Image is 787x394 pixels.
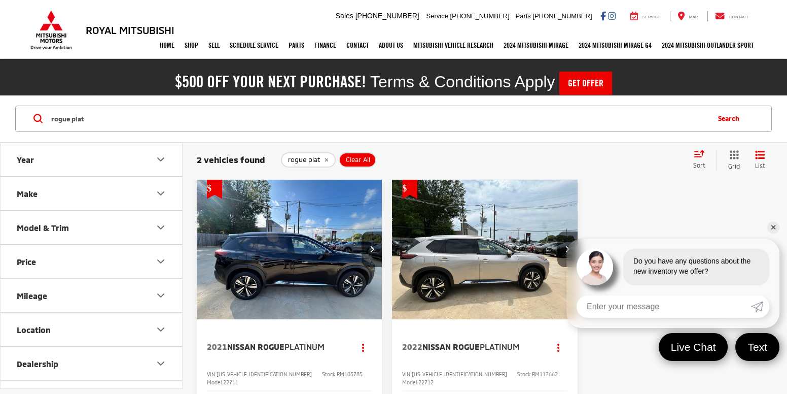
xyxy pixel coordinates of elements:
[207,379,223,385] span: Model:
[196,180,383,319] div: 2021 Nissan Rogue Platinum 0
[623,249,769,285] div: Do you have any questions about the new inventory we offer?
[180,32,203,58] a: Shop
[17,359,58,369] div: Dealership
[336,12,353,20] span: Sales
[28,10,74,50] img: Mitsubishi
[708,106,754,132] button: Search
[374,32,408,58] a: About Us
[283,32,309,58] a: Parts: Opens in a new tab
[693,161,705,169] span: Sort
[50,107,708,131] input: Search by Make, Model, or Keyword
[322,371,337,377] span: Stock:
[557,232,578,267] button: Next image
[227,342,284,351] span: Nissan Rogue
[735,333,779,361] a: Text
[480,342,520,351] span: Platinum
[402,371,412,377] span: VIN:
[707,11,756,21] a: Contact
[408,32,498,58] a: Mitsubishi Vehicle Research
[670,11,705,21] a: Map
[155,221,167,234] div: Model & Trim
[155,153,167,166] div: Year
[155,357,167,370] div: Dealership
[288,156,320,164] span: rogue plat
[281,152,336,168] button: remove rogue%20plat
[284,342,325,351] span: Platinum
[577,249,613,285] img: Agent profile photo
[600,12,606,20] a: Facebook: Click to visit our Facebook page
[362,232,382,267] button: Next image
[207,371,217,377] span: VIN:
[155,32,180,58] a: Home
[309,32,341,58] a: Finance
[391,180,578,319] a: 2022 Nissan Rogue Platinum2022 Nissan Rogue Platinum2022 Nissan Rogue Platinum2022 Nissan Rogue P...
[623,11,668,21] a: Service
[577,295,751,318] input: Enter your message
[1,347,183,380] button: DealershipDealership
[1,245,183,278] button: PricePrice
[532,371,558,377] span: RM117662
[729,15,748,19] span: Contact
[402,342,422,351] span: 2022
[717,150,747,171] button: Grid View
[203,32,225,58] a: Sell
[728,162,740,171] span: Grid
[155,255,167,268] div: Price
[557,343,559,351] span: dropdown dots
[196,180,383,320] img: 2021 Nissan Rogue Platinum
[1,143,183,176] button: YearYear
[1,279,183,312] button: MileageMileage
[574,32,657,58] a: 2024 Mitsubishi Mirage G4
[207,180,222,199] span: Get Price Drop Alert
[196,180,383,319] a: 2021 Nissan Rogue Platinum2021 Nissan Rogue Platinum2021 Nissan Rogue Platinum2021 Nissan Rogue P...
[17,223,69,233] div: Model & Trim
[346,156,370,164] span: Clear All
[155,323,167,336] div: Location
[688,150,717,170] button: Select sort value
[550,338,567,356] button: Actions
[17,189,38,199] div: Make
[339,152,376,168] button: Clear All
[515,12,530,20] span: Parts
[747,150,773,171] button: List View
[17,325,51,335] div: Location
[559,72,612,95] a: Get Offer
[341,32,374,58] a: Contact
[742,340,772,354] span: Text
[450,12,510,20] span: [PHONE_NUMBER]
[422,342,480,351] span: Nissan Rogue
[666,340,721,354] span: Live Chat
[155,187,167,200] div: Make
[197,154,265,165] span: 2 vehicles found
[217,371,312,377] span: [US_VEHICLE_IDENTIFICATION_NUMBER]
[402,379,418,385] span: Model:
[402,180,417,199] span: Get Price Drop Alert
[659,333,728,361] a: Live Chat
[1,211,183,244] button: Model & TrimModel & Trim
[391,180,578,319] div: 2022 Nissan Rogue Platinum 0
[426,12,448,20] span: Service
[755,161,765,170] span: List
[354,338,372,356] button: Actions
[751,295,769,318] a: Submit
[17,155,34,165] div: Year
[391,180,578,320] img: 2022 Nissan Rogue Platinum
[17,291,47,301] div: Mileage
[155,289,167,302] div: Mileage
[642,15,660,19] span: Service
[207,342,227,351] span: 2021
[1,177,183,210] button: MakeMake
[689,15,698,19] span: Map
[207,341,344,352] a: 2021Nissan RoguePlatinum
[532,12,592,20] span: [PHONE_NUMBER]
[412,371,507,377] span: [US_VEHICLE_IDENTIFICATION_NUMBER]
[86,24,174,36] h3: Royal Mitsubishi
[370,73,555,91] span: Terms & Conditions Apply
[498,32,574,58] a: 2024 Mitsubishi Mirage
[17,257,36,267] div: Price
[608,12,616,20] a: Instagram: Click to visit our Instagram page
[337,371,363,377] span: RM105785
[355,12,419,20] span: [PHONE_NUMBER]
[175,75,366,89] h2: $500 off your next purchase!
